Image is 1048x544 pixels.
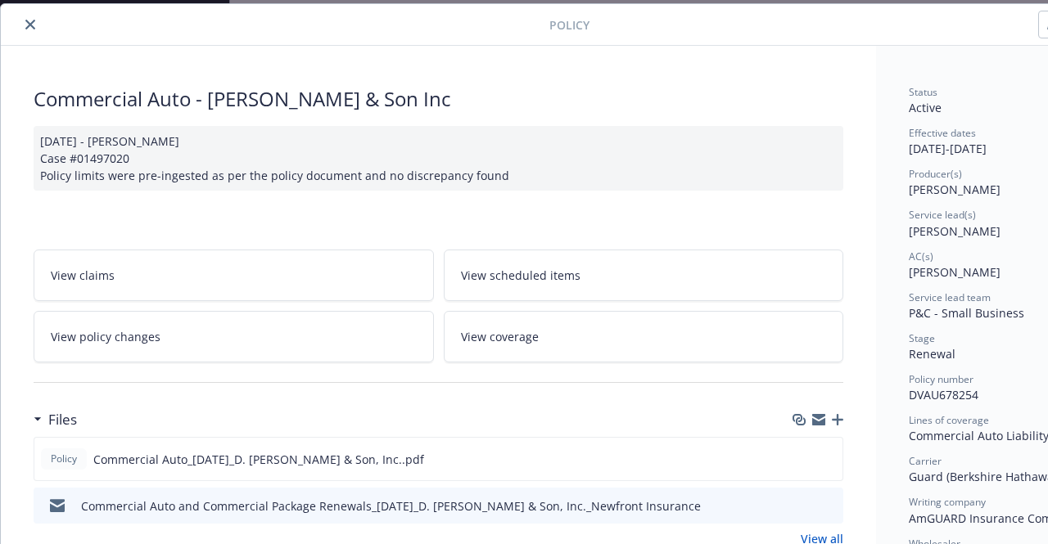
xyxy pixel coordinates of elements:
[444,311,844,362] a: View coverage
[549,16,589,34] span: Policy
[909,126,976,140] span: Effective dates
[20,15,40,34] button: close
[909,182,1001,197] span: [PERSON_NAME]
[821,451,836,468] button: preview file
[909,346,955,362] span: Renewal
[48,409,77,430] h3: Files
[461,267,580,284] span: View scheduled items
[34,85,843,113] div: Commercial Auto - [PERSON_NAME] & Son Inc
[909,387,978,402] span: DVAU678254
[47,452,80,466] span: Policy
[909,290,991,304] span: Service lead team
[909,495,986,509] span: Writing company
[444,250,844,301] a: View scheduled items
[34,250,434,301] a: View claims
[51,328,160,345] span: View policy changes
[909,100,942,115] span: Active
[822,497,837,515] button: preview file
[51,267,115,284] span: View claims
[909,208,976,222] span: Service lead(s)
[909,85,937,99] span: Status
[909,223,1001,239] span: [PERSON_NAME]
[81,497,701,515] div: Commercial Auto and Commercial Package Renewals_[DATE]_D. [PERSON_NAME] & Son, Inc._Newfront Insu...
[795,451,808,468] button: download file
[34,126,843,191] div: [DATE] - [PERSON_NAME] Case #01497020 Policy limits were pre-ingested as per the policy document ...
[909,372,973,386] span: Policy number
[909,331,935,345] span: Stage
[461,328,539,345] span: View coverage
[909,167,962,181] span: Producer(s)
[796,497,809,515] button: download file
[93,451,424,468] span: Commercial Auto_[DATE]_D. [PERSON_NAME] & Son, Inc..pdf
[34,409,77,430] div: Files
[909,250,933,263] span: AC(s)
[909,454,942,468] span: Carrier
[34,311,434,362] a: View policy changes
[909,305,1024,321] span: P&C - Small Business
[909,264,1001,280] span: [PERSON_NAME]
[909,413,989,427] span: Lines of coverage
